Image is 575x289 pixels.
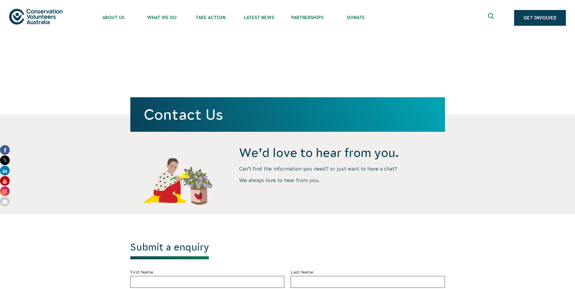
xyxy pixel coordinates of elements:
[130,268,285,276] label: First Name
[235,15,283,20] span: Latest News
[514,10,566,26] a: Get Involved
[138,15,186,20] span: What We Do
[239,177,445,184] p: We always love to hear from you.
[239,165,445,172] p: Can’t find the information you need? or just want to have a chat?
[291,268,445,276] label: Last Name
[9,9,62,24] img: logo.svg
[488,13,496,23] span: Expand search box
[89,15,138,20] span: About Us
[144,106,432,123] h1: Contact Us
[484,11,499,25] button: Expand search box Close search box
[239,145,445,161] h4: We’d love to hear from you.
[283,15,332,20] span: Partnerships
[186,15,235,20] span: Take Action
[332,15,380,20] span: Donate
[130,241,209,259] h1: Submit a enquiry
